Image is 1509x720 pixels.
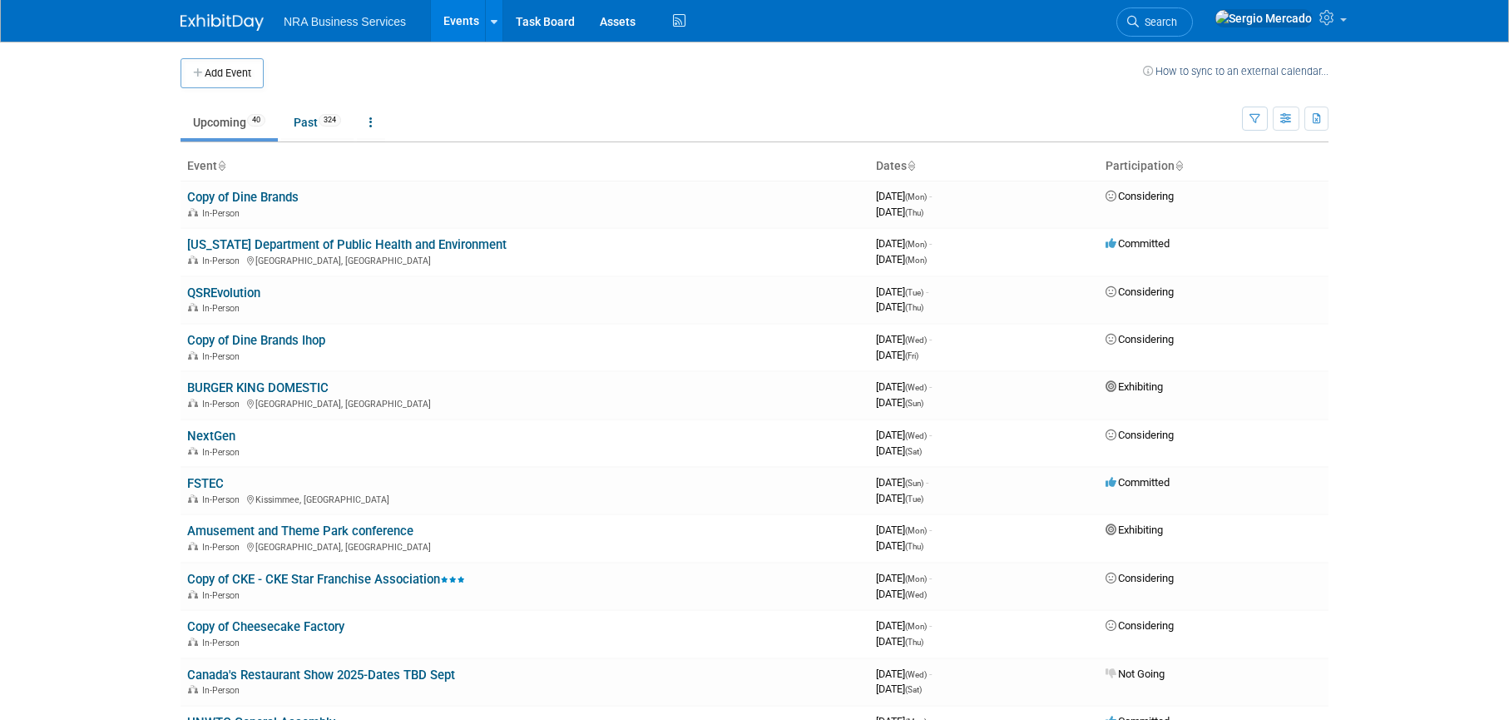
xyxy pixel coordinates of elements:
[876,396,923,409] span: [DATE]
[187,333,325,348] a: Copy of Dine Brands Ihop
[929,333,932,345] span: -
[187,429,235,444] a: NextGen
[905,303,923,312] span: (Thu)
[188,638,198,646] img: In-Person Event
[1106,572,1174,584] span: Considering
[187,619,344,634] a: Copy of Cheesecake Factory
[905,479,923,488] span: (Sun)
[876,286,928,298] span: [DATE]
[876,333,932,345] span: [DATE]
[926,286,928,298] span: -
[876,683,922,695] span: [DATE]
[905,335,927,345] span: (Wed)
[929,190,932,202] span: -
[905,383,927,392] span: (Wed)
[188,351,198,360] img: In-Person Event
[181,107,278,138] a: Upcoming40
[929,237,932,250] span: -
[905,351,918,360] span: (Fri)
[1106,476,1170,489] span: Committed
[926,476,928,489] span: -
[217,159,225,172] a: Sort by Event Name
[876,524,932,536] span: [DATE]
[187,286,260,300] a: QSREvolution
[202,351,245,362] span: In-Person
[876,190,932,202] span: [DATE]
[188,494,198,503] img: In-Person Event
[905,288,923,297] span: (Tue)
[905,685,922,694] span: (Sat)
[876,539,923,552] span: [DATE]
[187,476,224,491] a: FSTEC
[905,494,923,504] span: (Tue)
[188,447,198,455] img: In-Person Event
[905,431,927,440] span: (Wed)
[869,152,1099,181] th: Dates
[1106,429,1174,441] span: Considering
[929,619,932,632] span: -
[876,476,928,489] span: [DATE]
[905,256,927,265] span: (Mon)
[202,303,245,314] span: In-Person
[905,208,923,217] span: (Thu)
[1139,16,1177,28] span: Search
[187,572,465,587] a: Copy of CKE - CKE Star Franchise Association
[876,253,927,266] span: [DATE]
[905,399,923,408] span: (Sun)
[247,114,265,127] span: 40
[876,237,932,250] span: [DATE]
[202,256,245,266] span: In-Person
[187,539,863,553] div: [GEOGRAPHIC_DATA], [GEOGRAPHIC_DATA]
[1106,524,1163,536] span: Exhibiting
[905,542,923,551] span: (Thu)
[181,152,869,181] th: Event
[319,114,341,127] span: 324
[187,253,863,266] div: [GEOGRAPHIC_DATA], [GEOGRAPHIC_DATA]
[188,685,198,693] img: In-Person Event
[876,572,932,584] span: [DATE]
[929,524,932,536] span: -
[1106,668,1165,680] span: Not Going
[905,526,927,535] span: (Mon)
[187,237,507,252] a: [US_STATE] Department of Public Health and Environment
[202,638,245,648] span: In-Person
[202,208,245,219] span: In-Person
[1215,9,1313,27] img: Sergio Mercado
[1106,619,1174,632] span: Considering
[876,668,932,680] span: [DATE]
[1106,237,1170,250] span: Committed
[188,542,198,550] img: In-Person Event
[1116,7,1193,37] a: Search
[187,524,413,539] a: Amusement and Theme Park conference
[876,444,922,457] span: [DATE]
[188,590,198,598] img: In-Person Event
[876,380,932,393] span: [DATE]
[907,159,915,172] a: Sort by Start Date
[929,668,932,680] span: -
[876,300,923,313] span: [DATE]
[905,590,927,599] span: (Wed)
[1106,333,1174,345] span: Considering
[905,638,923,647] span: (Thu)
[187,668,455,683] a: Canada's Restaurant Show 2025-Dates TBD Sept
[1175,159,1183,172] a: Sort by Participation Type
[876,619,932,632] span: [DATE]
[905,574,927,583] span: (Mon)
[1106,380,1163,393] span: Exhibiting
[187,380,329,395] a: BURGER KING DOMESTIC
[876,206,923,218] span: [DATE]
[876,635,923,648] span: [DATE]
[929,572,932,584] span: -
[202,685,245,696] span: In-Person
[188,208,198,216] img: In-Person Event
[905,447,922,456] span: (Sat)
[202,542,245,553] span: In-Person
[188,303,198,311] img: In-Person Event
[1106,190,1174,202] span: Considering
[202,399,245,410] span: In-Person
[187,396,863,410] div: [GEOGRAPHIC_DATA], [GEOGRAPHIC_DATA]
[905,192,927,201] span: (Mon)
[181,58,264,88] button: Add Event
[876,429,932,441] span: [DATE]
[876,349,918,361] span: [DATE]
